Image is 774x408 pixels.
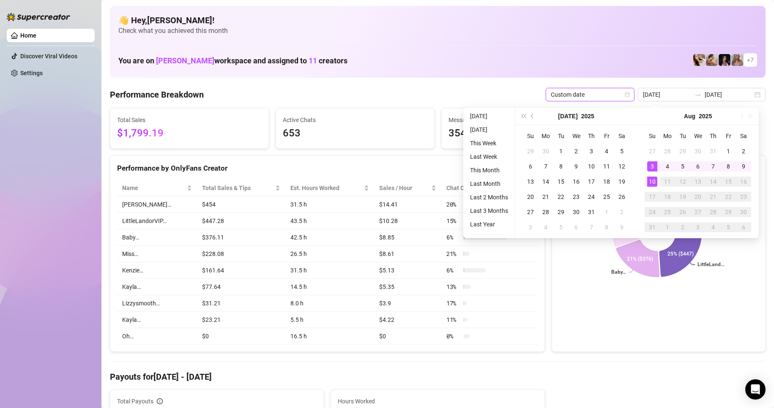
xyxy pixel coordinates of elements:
div: 12 [617,161,627,171]
td: 2025-08-27 [690,204,706,220]
div: 30 [693,146,703,156]
div: 25 [602,192,612,202]
div: 28 [541,207,551,217]
td: 2025-08-30 [736,204,751,220]
td: 2025-07-15 [553,174,569,189]
div: 1 [662,222,673,232]
span: Chat Conversion [446,183,526,193]
td: 2025-09-05 [721,220,736,235]
td: 2025-06-30 [538,144,553,159]
div: 13 [693,177,703,187]
td: 2025-07-31 [706,144,721,159]
div: 5 [617,146,627,156]
td: 2025-08-31 [645,220,660,235]
td: 2025-07-09 [569,159,584,174]
div: 13 [525,177,536,187]
div: 10 [586,161,596,171]
td: 2025-07-16 [569,174,584,189]
div: 15 [723,177,733,187]
td: 2025-09-03 [690,220,706,235]
div: 31 [708,146,718,156]
span: 21 % [446,249,460,258]
td: 2025-07-06 [523,159,538,174]
li: Last 2 Months [467,192,511,202]
img: Kenzie (@dmaxkenz) [731,54,743,66]
div: 24 [586,192,596,202]
td: 2025-08-02 [614,204,629,220]
td: 2025-09-06 [736,220,751,235]
td: 2025-07-29 [675,144,690,159]
td: 2025-07-13 [523,174,538,189]
td: $376.11 [197,229,285,246]
div: 11 [662,177,673,187]
div: 10 [647,177,657,187]
div: 2 [678,222,688,232]
td: 2025-07-14 [538,174,553,189]
td: 2025-08-20 [690,189,706,204]
td: 2025-07-18 [599,174,614,189]
div: 18 [662,192,673,202]
td: $5.35 [374,279,441,295]
td: $8.85 [374,229,441,246]
h1: You are on workspace and assigned to creators [118,56,347,65]
img: Avry (@avryjennerfree) [693,54,705,66]
td: 2025-08-06 [690,159,706,174]
div: 22 [556,192,566,202]
div: 30 [541,146,551,156]
div: 16 [738,177,749,187]
div: 17 [586,177,596,187]
img: logo-BBDzfeDw.svg [7,13,70,21]
td: $454 [197,196,285,213]
th: Tu [675,128,690,144]
li: This Week [467,138,511,148]
img: Kayla (@kaylathaylababy) [706,54,718,66]
td: 2025-09-04 [706,220,721,235]
span: Name [122,183,185,193]
td: 2025-08-28 [706,204,721,220]
th: Name [117,180,197,196]
div: 6 [693,161,703,171]
div: 16 [571,177,581,187]
span: Hours Worked [338,397,537,406]
td: 2025-08-09 [736,159,751,174]
div: 20 [693,192,703,202]
input: End date [705,90,753,99]
div: 23 [738,192,749,202]
th: Fr [599,128,614,144]
li: [DATE] [467,111,511,121]
td: 26.5 h [285,246,374,262]
td: 2025-08-21 [706,189,721,204]
div: 23 [571,192,581,202]
span: 20 % [446,200,460,209]
td: 2025-07-27 [645,144,660,159]
div: 11 [602,161,612,171]
td: [PERSON_NAME]… [117,196,197,213]
td: 2025-09-02 [675,220,690,235]
td: 2025-08-15 [721,174,736,189]
button: Choose a year [581,108,594,125]
td: 2025-08-05 [553,220,569,235]
td: 2025-07-12 [614,159,629,174]
th: Chat Conversion [441,180,538,196]
div: 5 [678,161,688,171]
th: Th [584,128,599,144]
div: 29 [723,207,733,217]
div: 15 [556,177,566,187]
span: Custom date [551,88,629,101]
td: 8.0 h [285,295,374,312]
td: 16.5 h [285,328,374,345]
button: Choose a month [684,108,695,125]
div: 7 [586,222,596,232]
div: 3 [525,222,536,232]
td: 2025-08-01 [599,204,614,220]
th: Total Sales & Tips [197,180,285,196]
td: Kayla… [117,312,197,328]
li: Last Month [467,179,511,189]
td: $0 [197,328,285,345]
div: 31 [586,207,596,217]
td: 2025-07-05 [614,144,629,159]
td: 2025-07-29 [553,204,569,220]
span: Check what you achieved this month [118,26,757,35]
td: 2025-07-27 [523,204,538,220]
div: 1 [556,146,566,156]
